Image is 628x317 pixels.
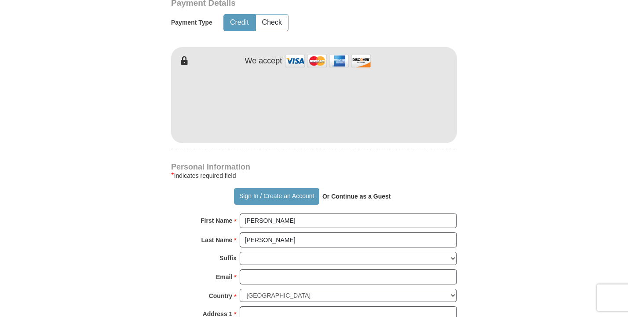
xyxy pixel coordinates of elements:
[322,193,391,200] strong: Or Continue as a Guest
[216,271,232,283] strong: Email
[171,163,457,170] h4: Personal Information
[171,170,457,181] div: Indicates required field
[224,15,255,31] button: Credit
[284,52,372,70] img: credit cards accepted
[234,188,319,205] button: Sign In / Create an Account
[201,234,233,246] strong: Last Name
[171,19,212,26] h5: Payment Type
[256,15,288,31] button: Check
[209,290,233,302] strong: Country
[245,56,282,66] h4: We accept
[219,252,237,264] strong: Suffix
[201,214,232,227] strong: First Name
